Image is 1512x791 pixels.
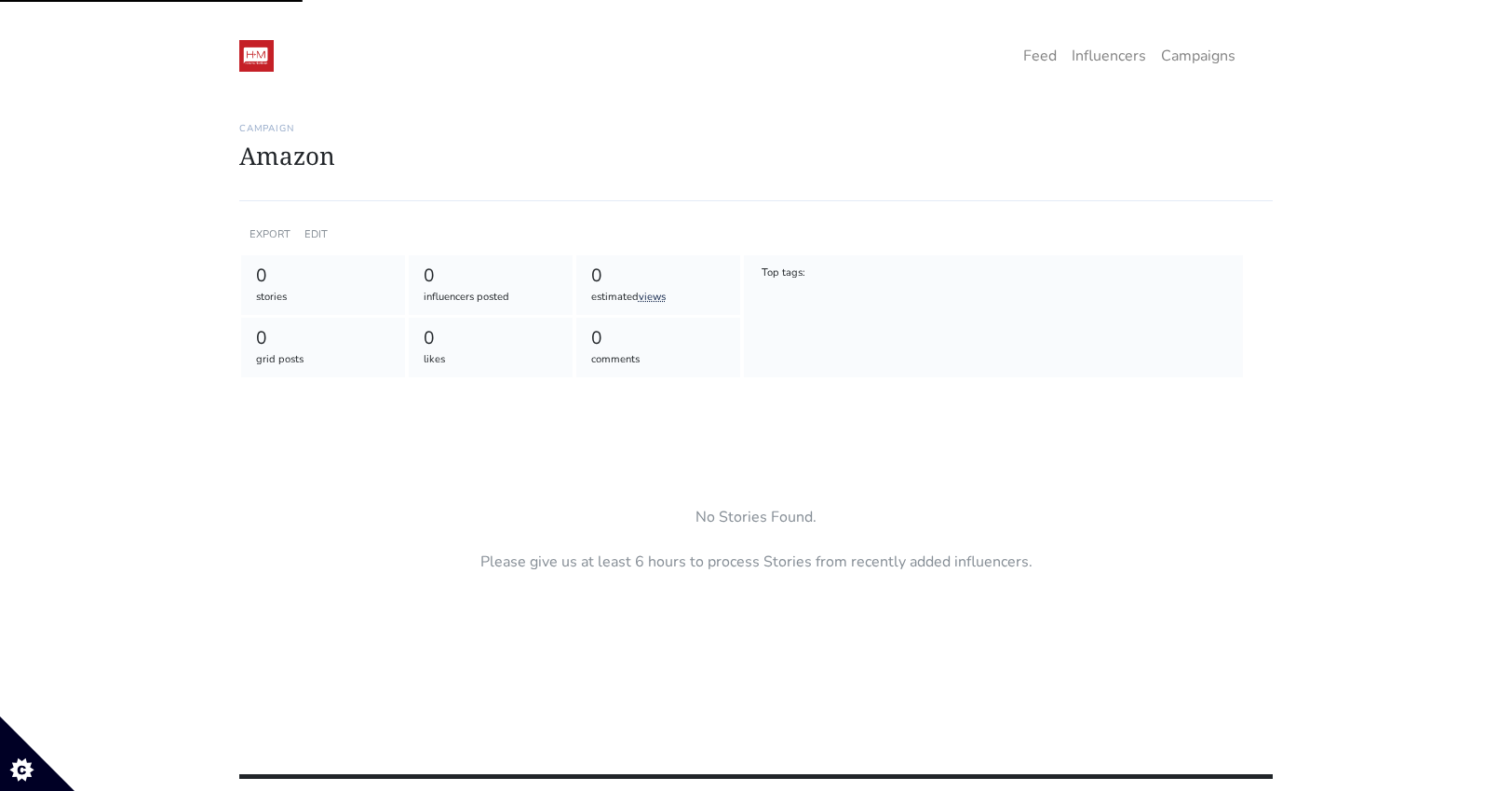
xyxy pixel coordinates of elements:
[1016,37,1064,75] a: Feed
[256,263,391,290] div: 0
[591,290,726,306] div: estimated
[591,325,726,352] div: 0
[1154,37,1243,75] a: Campaigns
[1064,37,1154,75] a: Influencers
[256,290,391,306] div: stories
[639,290,666,304] a: views
[256,352,391,368] div: grid posts
[424,352,559,368] div: likes
[480,431,1033,648] div: No Stories Found. Please give us at least 6 hours to process Stories from recently added influenc...
[760,264,806,282] div: Top tags:
[591,352,726,368] div: comments
[424,290,559,306] div: influencers posted
[424,325,559,352] div: 0
[250,227,290,241] a: EXPORT
[239,40,274,72] img: 19:52:48_1547236368
[304,227,328,241] a: EDIT
[591,263,726,290] div: 0
[239,123,1273,134] h6: Campaign
[424,263,559,290] div: 0
[239,142,1273,170] h1: Amazon
[256,325,391,352] div: 0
